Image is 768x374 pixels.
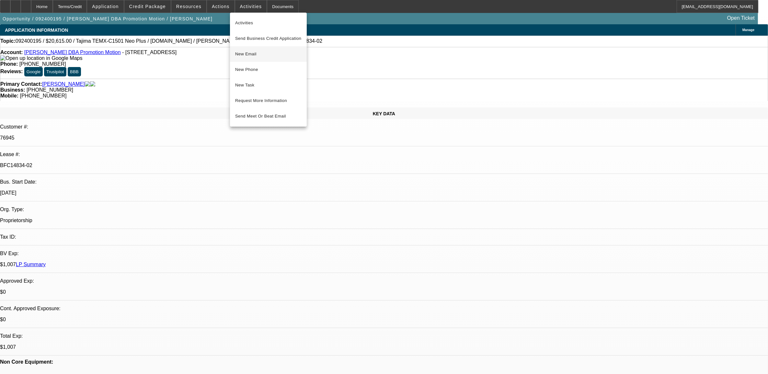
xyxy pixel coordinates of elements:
span: New Phone [235,66,302,74]
span: Send Business Credit Application [235,35,302,42]
span: Activities [235,19,302,27]
span: Send Meet Or Beat Email [235,112,302,120]
span: New Email [235,50,302,58]
span: New Task [235,81,302,89]
span: Request More Information [235,97,302,105]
